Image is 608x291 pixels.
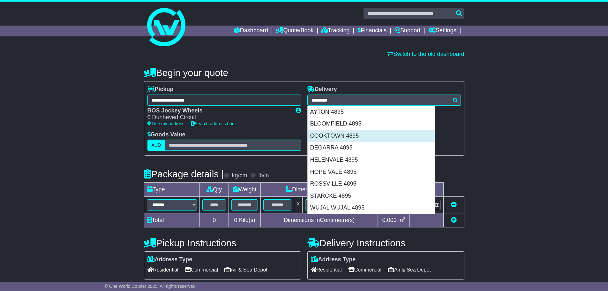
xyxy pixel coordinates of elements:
a: Support [394,26,420,36]
td: Kilo(s) [229,213,260,227]
label: Pickup [147,86,174,93]
label: Goods Value [147,131,185,138]
div: AYTON 4895 [308,106,435,118]
h4: Pickup Instructions [144,238,301,248]
label: Delivery [307,86,337,93]
h4: Delivery Instructions [307,238,464,248]
a: Use my address [147,121,184,126]
a: Tracking [321,26,349,36]
h4: Package details | [144,169,224,179]
span: m [398,217,406,223]
td: Total [144,213,200,227]
span: Commercial [185,265,218,275]
span: 0 [234,217,237,223]
a: Financials [357,26,387,36]
div: ROSSVILLE 4895 [308,178,435,190]
span: Residential [311,265,342,275]
a: Quote/Book [276,26,313,36]
h4: Begin your quote [144,67,464,78]
span: 0.000 [382,217,397,223]
div: BOS Jockey Wheels [147,107,289,114]
label: AUD [147,140,165,151]
span: Residential [147,265,178,275]
td: Dimensions (L x W x H) [260,183,378,197]
typeahead: Please provide city [307,95,461,106]
td: x [294,197,303,213]
a: Remove this item [451,202,457,208]
div: HELENVALE 4895 [308,154,435,166]
label: Address Type [311,256,356,263]
a: Search address book [191,121,237,126]
span: Air & Sea Depot [224,265,267,275]
a: Dashboard [234,26,268,36]
td: Type [144,183,200,197]
div: WUJAL WUJAL 4895 [308,202,435,214]
div: STARCKE 4895 [308,190,435,202]
a: Settings [428,26,456,36]
span: Commercial [348,265,381,275]
a: Switch to the old dashboard [387,51,464,57]
span: Air & Sea Depot [388,265,431,275]
div: DEGARRA 4895 [308,142,435,154]
td: 0 [200,213,229,227]
label: Address Type [147,256,192,263]
td: Weight [229,183,260,197]
div: HOPE VALE 4895 [308,166,435,178]
label: kg/cm [232,172,247,179]
sup: 3 [403,216,406,221]
div: COOKTOWN 4895 [308,130,435,142]
td: Qty [200,183,229,197]
div: 6 Dunheved Circuit [147,114,289,121]
td: Dimensions in Centimetre(s) [260,213,378,227]
label: lb/in [258,172,269,179]
a: Add new item [451,217,457,223]
span: © One World Courier 2025. All rights reserved. [105,284,197,289]
div: BLOOMFIELD 4895 [308,118,435,130]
